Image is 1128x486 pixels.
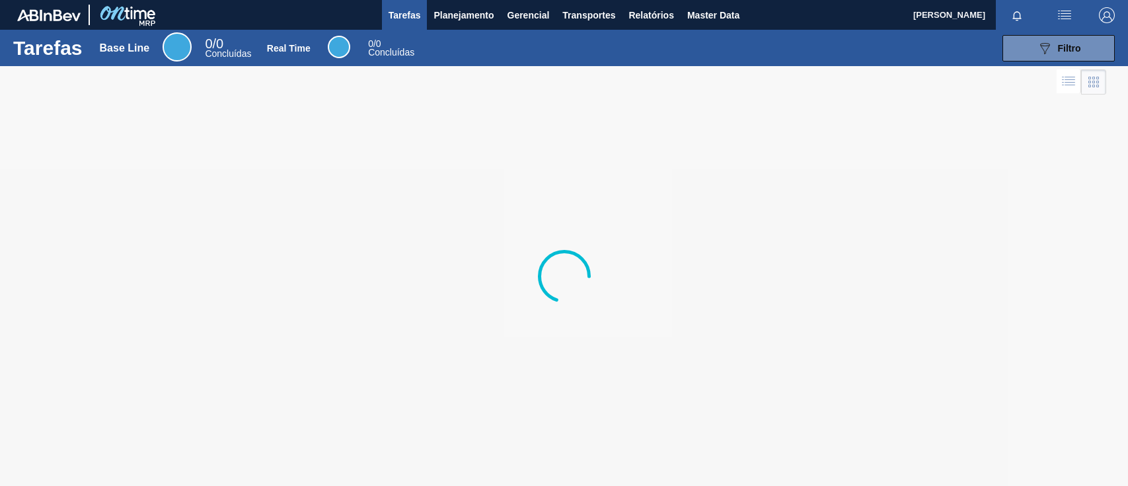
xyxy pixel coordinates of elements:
[13,40,83,56] h1: Tarefas
[368,47,414,58] span: Concluídas
[205,48,251,59] span: Concluídas
[687,7,739,23] span: Master Data
[328,36,350,58] div: Real Time
[205,36,223,51] span: / 0
[368,38,381,49] span: / 0
[368,38,373,49] span: 0
[205,38,251,58] div: Base Line
[100,42,150,54] div: Base Line
[562,7,615,23] span: Transportes
[1058,43,1081,54] span: Filtro
[508,7,550,23] span: Gerencial
[1002,35,1115,61] button: Filtro
[628,7,673,23] span: Relatórios
[389,7,421,23] span: Tarefas
[996,6,1038,24] button: Notificações
[1057,7,1072,23] img: userActions
[1099,7,1115,23] img: Logout
[368,40,414,57] div: Real Time
[433,7,494,23] span: Planejamento
[163,32,192,61] div: Base Line
[205,36,212,51] span: 0
[267,43,311,54] div: Real Time
[17,9,81,21] img: TNhmsLtSVTkK8tSr43FrP2fwEKptu5GPRR3wAAAABJRU5ErkJggg==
